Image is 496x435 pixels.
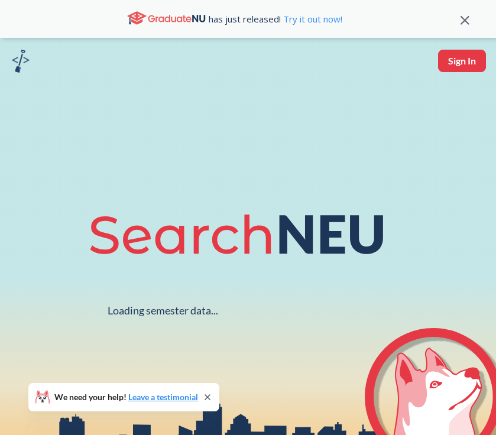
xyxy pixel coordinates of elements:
a: Leave a testimonial [128,392,198,402]
span: We need your help! [54,393,198,401]
a: Try it out now! [281,13,342,25]
img: sandbox logo [12,50,30,73]
div: Loading semester data... [108,304,218,317]
button: Sign In [438,50,486,72]
span: has just released! [209,12,342,25]
a: sandbox logo [12,50,30,76]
